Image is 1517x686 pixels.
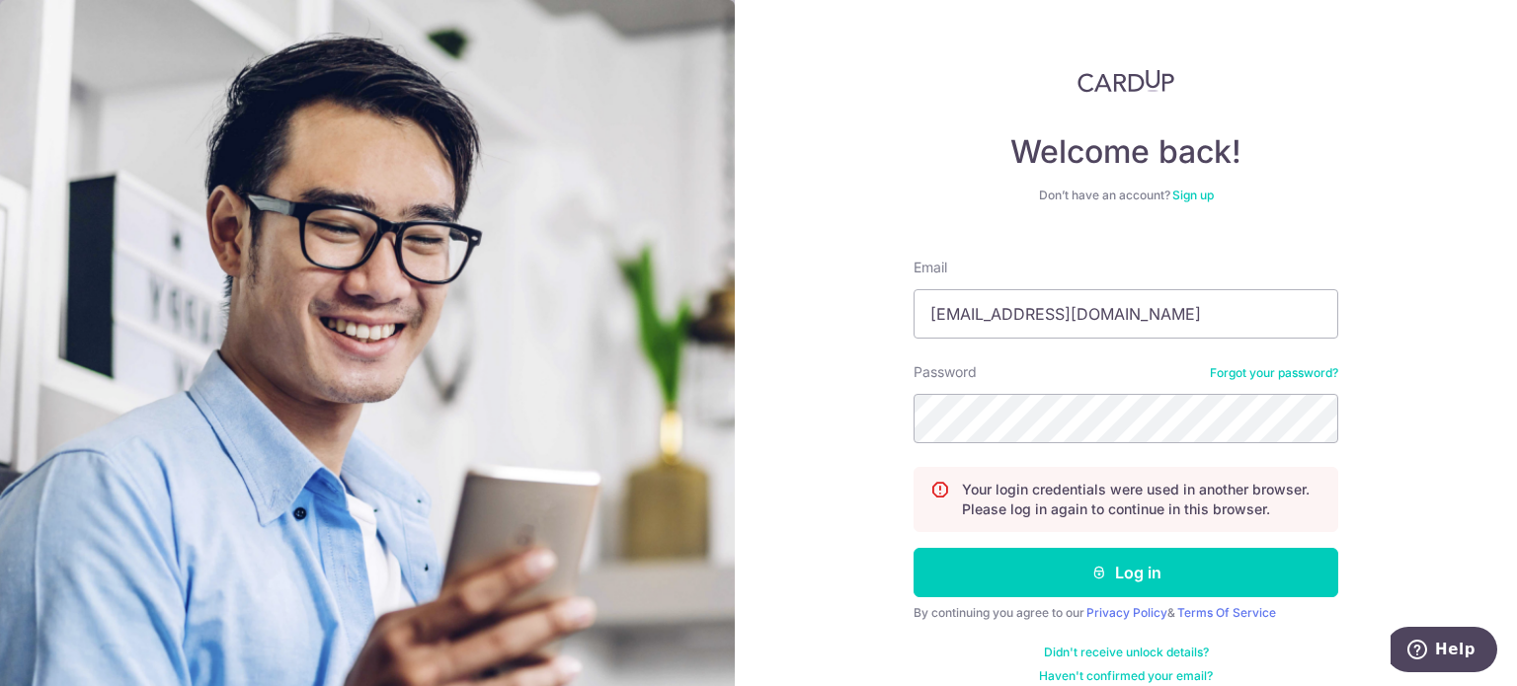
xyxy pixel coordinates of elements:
p: Your login credentials were used in another browser. Please log in again to continue in this brow... [962,480,1321,519]
h4: Welcome back! [914,132,1338,172]
a: Sign up [1172,188,1214,202]
a: Terms Of Service [1177,605,1276,620]
label: Password [914,362,977,382]
a: Didn't receive unlock details? [1044,645,1209,660]
a: Haven't confirmed your email? [1039,668,1213,684]
label: Email [914,258,947,277]
button: Log in [914,548,1338,597]
div: Don’t have an account? [914,188,1338,203]
div: By continuing you agree to our & [914,605,1338,621]
a: Forgot your password? [1210,365,1338,381]
iframe: Opens a widget where you can find more information [1391,627,1497,676]
input: Enter your Email [914,289,1338,339]
img: CardUp Logo [1078,69,1174,93]
a: Privacy Policy [1086,605,1167,620]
